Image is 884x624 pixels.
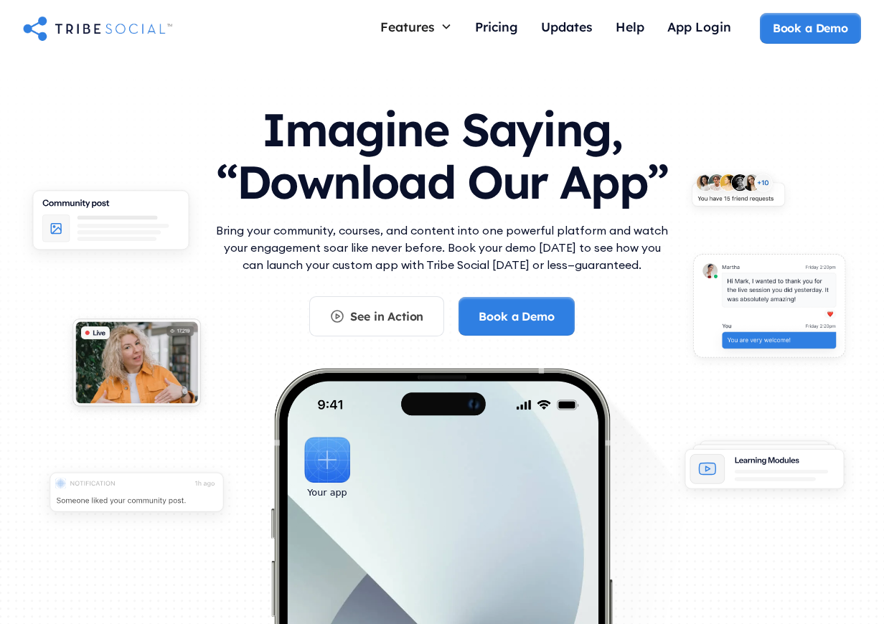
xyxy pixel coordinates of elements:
a: Book a Demo [459,297,574,336]
div: App Login [667,19,731,34]
div: Updates [541,19,593,34]
a: See in Action [309,296,444,336]
div: Pricing [475,19,518,34]
img: An illustration of Live video [62,311,212,420]
a: App Login [656,13,743,44]
h1: Imagine Saying, “Download Our App” [212,89,672,216]
img: An illustration of New friends requests [681,166,796,220]
a: Updates [530,13,604,44]
div: Features [369,13,464,40]
div: Your app [307,485,347,501]
img: An illustration of chat [681,245,857,373]
a: Help [604,13,656,44]
div: Features [380,19,435,34]
img: An illustration of Learning Modules [672,433,857,506]
div: Help [616,19,644,34]
p: Bring your community, courses, and content into one powerful platform and watch your engagement s... [212,222,672,273]
img: An illustration of Community Feed [18,180,204,268]
div: See in Action [350,308,423,324]
a: home [23,14,172,42]
a: Book a Demo [760,13,861,43]
a: Pricing [464,13,530,44]
img: An illustration of push notification [35,462,238,530]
